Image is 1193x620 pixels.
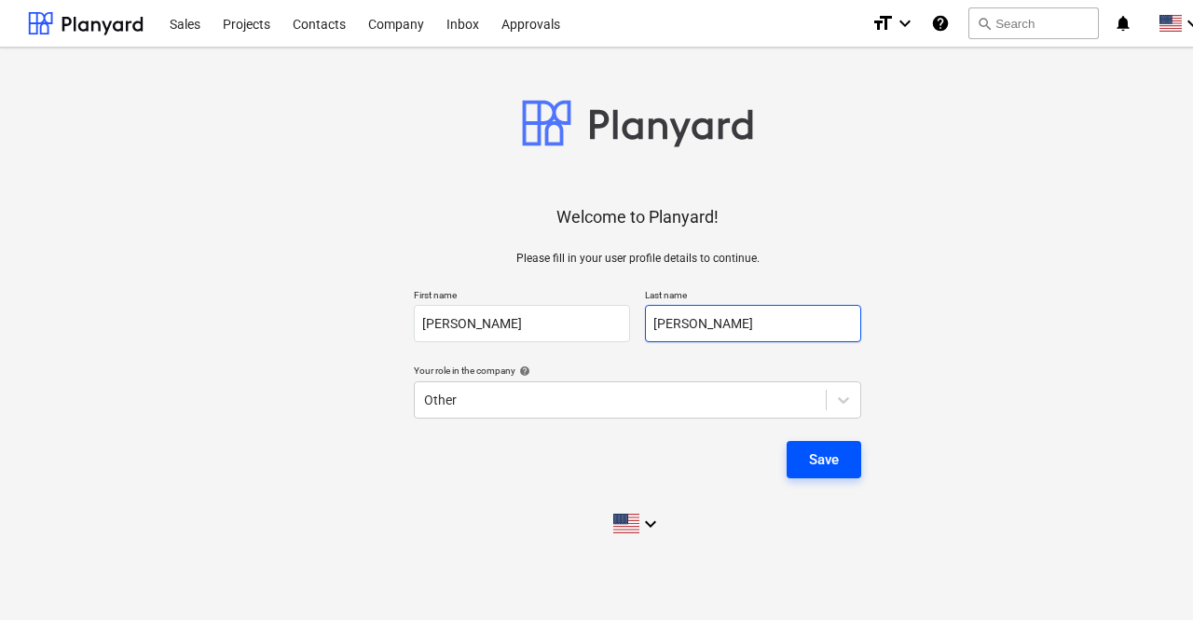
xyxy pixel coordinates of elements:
[515,365,530,377] span: help
[968,7,1099,39] button: Search
[639,513,662,535] i: keyboard_arrow_down
[787,441,861,478] button: Save
[414,289,630,305] p: First name
[645,305,861,342] input: Last name
[1100,530,1193,620] div: Widget de chat
[894,12,916,34] i: keyboard_arrow_down
[645,289,861,305] p: Last name
[871,12,894,34] i: format_size
[809,448,839,472] div: Save
[977,16,992,31] span: search
[516,251,760,267] p: Please fill in your user profile details to continue.
[556,206,719,228] p: Welcome to Planyard!
[931,12,950,34] i: Knowledge base
[414,365,861,377] div: Your role in the company
[414,305,630,342] input: First name
[1114,12,1132,34] i: notifications
[1100,530,1193,620] iframe: Chat Widget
